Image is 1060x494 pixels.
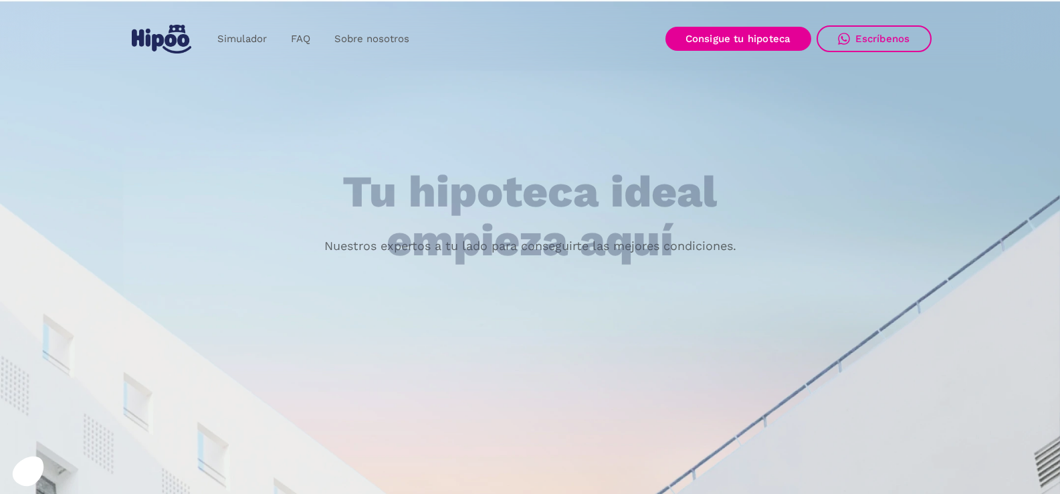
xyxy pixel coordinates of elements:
[322,26,421,52] a: Sobre nosotros
[665,27,811,51] a: Consigue tu hipoteca
[817,25,932,52] a: Escríbenos
[276,168,783,265] h1: Tu hipoteca ideal empieza aquí
[205,26,279,52] a: Simulador
[279,26,322,52] a: FAQ
[129,19,195,59] a: home
[855,33,910,45] div: Escríbenos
